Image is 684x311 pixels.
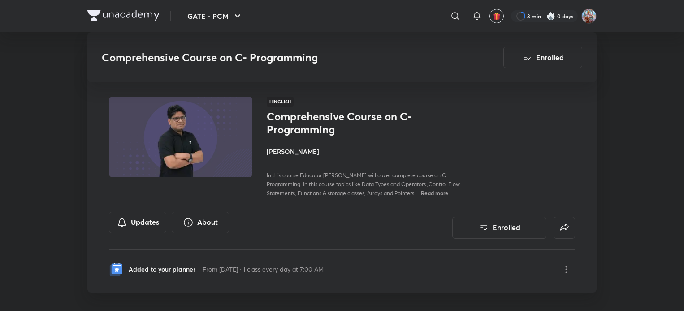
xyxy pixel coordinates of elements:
[87,10,160,21] img: Company Logo
[489,9,504,23] button: avatar
[108,96,254,178] img: Thumbnail
[87,10,160,23] a: Company Logo
[581,9,597,24] img: Divya
[452,217,546,239] button: Enrolled
[129,264,195,274] p: Added to your planner
[421,189,448,196] span: Read more
[267,172,460,196] span: In this course Educator [PERSON_NAME] will cover complete course on C Programming .In this course...
[267,110,413,136] h1: Comprehensive Course on C- Programming
[172,212,229,233] button: About
[203,264,324,274] p: From [DATE] · 1 class every day at 7:00 AM
[109,212,166,233] button: Updates
[267,97,294,107] span: Hinglish
[182,7,248,25] button: GATE - PCM
[267,147,468,156] h4: [PERSON_NAME]
[503,47,582,68] button: Enrolled
[546,12,555,21] img: streak
[493,12,501,20] img: avatar
[554,217,575,239] button: false
[102,51,453,64] h3: Comprehensive Course on C- Programming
